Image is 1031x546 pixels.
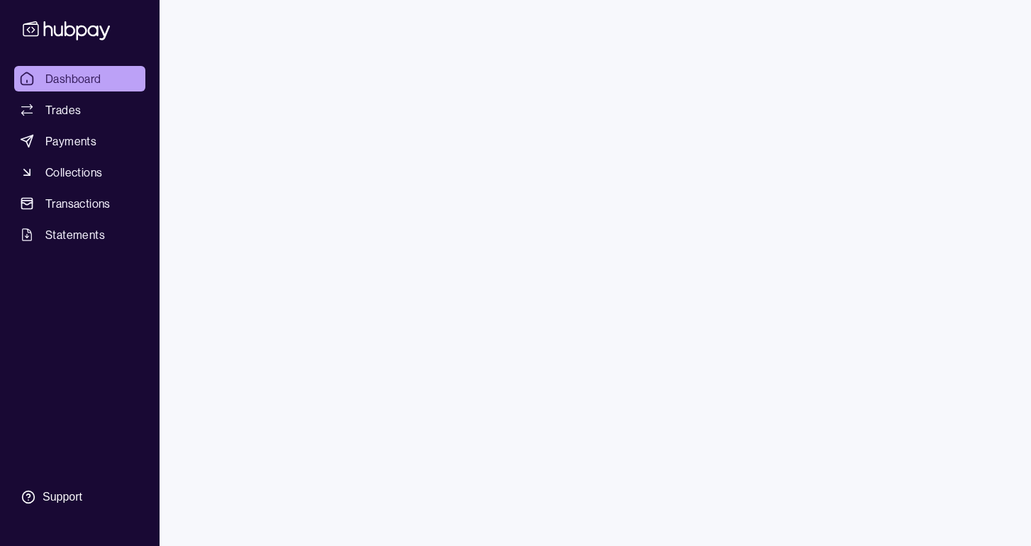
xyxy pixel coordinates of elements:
[14,128,145,154] a: Payments
[14,191,145,216] a: Transactions
[43,489,82,505] div: Support
[14,66,145,91] a: Dashboard
[14,222,145,247] a: Statements
[45,70,101,87] span: Dashboard
[45,164,102,181] span: Collections
[14,482,145,512] a: Support
[14,160,145,185] a: Collections
[45,226,105,243] span: Statements
[14,97,145,123] a: Trades
[45,133,96,150] span: Payments
[45,195,111,212] span: Transactions
[45,101,81,118] span: Trades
